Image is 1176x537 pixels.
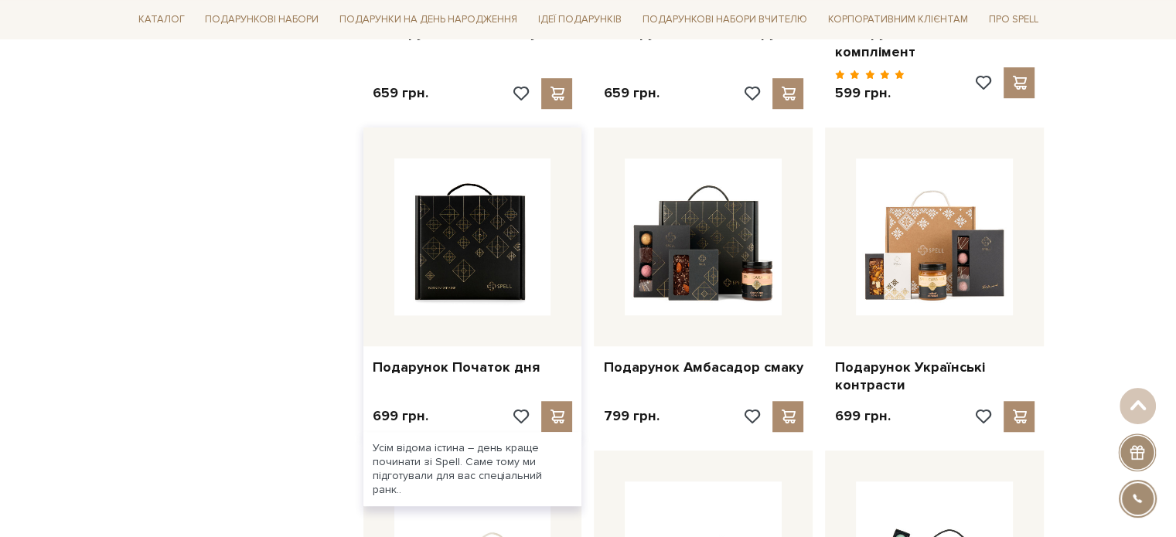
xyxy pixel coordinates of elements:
[373,407,428,425] p: 699 грн.
[834,407,890,425] p: 699 грн.
[532,8,628,32] a: Ідеї подарунків
[822,8,974,32] a: Корпоративним клієнтам
[636,6,813,32] a: Подарункові набори Вчителю
[982,8,1044,32] a: Про Spell
[373,84,428,102] p: 659 грн.
[834,84,905,102] p: 599 грн.
[333,8,523,32] a: Подарунки на День народження
[834,359,1035,395] a: Подарунок Українські контрасти
[603,84,659,102] p: 659 грн.
[603,359,803,376] a: Подарунок Амбасадор смаку
[363,432,582,507] div: Усім відома істина – день краще починати зі Spell. Саме тому ми підготували для вас спеціальний р...
[132,8,191,32] a: Каталог
[834,25,1035,61] a: Подарунок Шоколадний комплімент
[394,158,551,315] img: Подарунок Початок дня
[603,407,659,425] p: 799 грн.
[373,359,573,376] a: Подарунок Початок дня
[199,8,325,32] a: Подарункові набори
